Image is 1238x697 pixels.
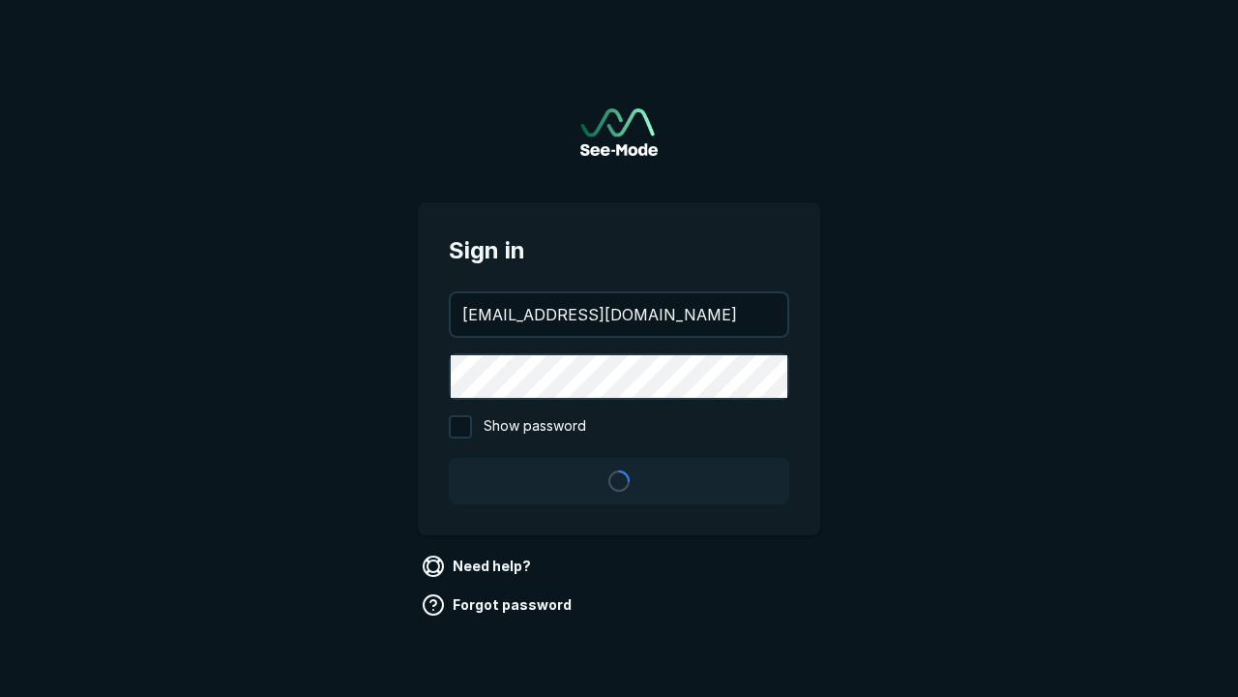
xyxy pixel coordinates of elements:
input: your@email.com [451,293,787,336]
a: Go to sign in [580,108,658,156]
a: Forgot password [418,590,579,621]
a: Need help? [418,551,539,582]
span: Show password [484,415,586,439]
img: See-Mode Logo [580,108,658,156]
span: Sign in [449,233,789,268]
